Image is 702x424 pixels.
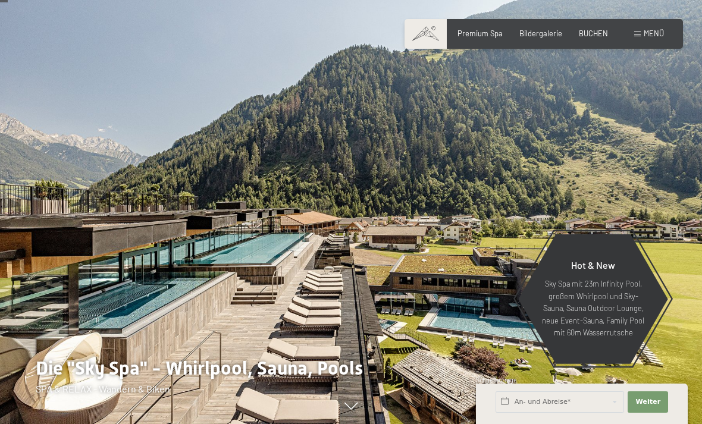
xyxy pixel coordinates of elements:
a: BUCHEN [579,29,608,38]
p: Sky Spa mit 23m Infinity Pool, großem Whirlpool und Sky-Sauna, Sauna Outdoor Lounge, neue Event-S... [541,278,645,338]
a: Bildergalerie [519,29,562,38]
span: Menü [644,29,664,38]
span: Hot & New [571,259,615,271]
span: Schnellanfrage [476,376,517,384]
span: Weiter [635,397,660,407]
a: Premium Spa [457,29,503,38]
button: Weiter [628,391,668,413]
a: Hot & New Sky Spa mit 23m Infinity Pool, großem Whirlpool und Sky-Sauna, Sauna Outdoor Lounge, ne... [518,234,669,365]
